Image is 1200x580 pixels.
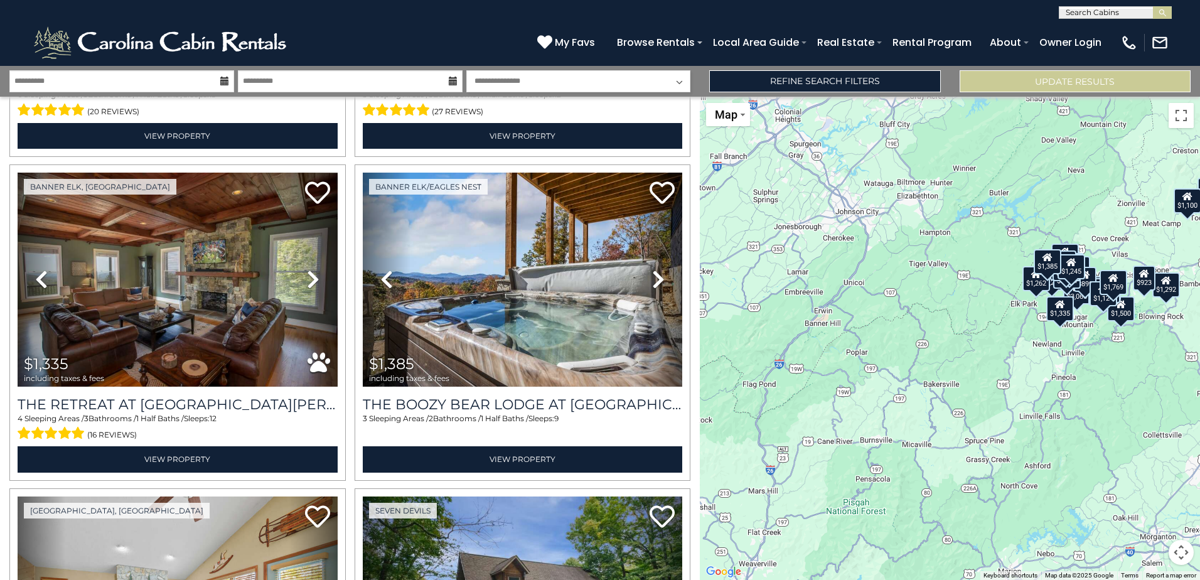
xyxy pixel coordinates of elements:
[1152,272,1180,298] div: $1,292
[1074,267,1096,292] div: $899
[363,89,683,119] div: Sleeping Areas / Bathrooms / Sleeps:
[1045,572,1113,579] span: Map data ©2025 Google
[369,374,449,382] span: including taxes & fees
[1146,572,1196,579] a: Report a map error
[1120,34,1138,51] img: phone-regular-white.png
[709,70,940,92] a: Refine Search Filters
[1100,270,1127,295] div: $1,769
[363,173,683,387] img: thumbnail_167447335.jpeg
[1133,266,1155,291] div: $923
[363,414,367,423] span: 3
[136,414,184,423] span: 1 Half Baths /
[703,564,744,580] a: Open this area in Google Maps (opens a new window)
[611,31,701,53] a: Browse Rentals
[983,571,1037,580] button: Keyboard shortcuts
[363,446,683,472] a: View Property
[706,103,750,126] button: Change map style
[1033,31,1108,53] a: Owner Login
[369,355,414,373] span: $1,385
[1022,266,1049,291] div: $1,262
[18,414,23,423] span: 4
[1051,244,1079,269] div: $1,509
[960,70,1191,92] button: Update Results
[1063,279,1090,304] div: $3,066
[87,104,139,120] span: (20 reviews)
[703,564,744,580] img: Google
[305,180,330,207] a: Add to favorites
[650,180,675,207] a: Add to favorites
[429,414,433,423] span: 2
[18,123,338,149] a: View Property
[18,396,338,413] h3: The Retreat at Mountain Meadows
[1088,281,1116,306] div: $1,589
[1048,250,1076,276] div: $1,656
[18,89,338,119] div: Sleeping Areas / Bathrooms / Sleeps:
[305,504,330,531] a: Add to favorites
[1033,249,1061,274] div: $1,385
[1107,296,1135,321] div: $1,500
[555,35,595,50] span: My Favs
[432,104,483,120] span: (27 reviews)
[24,503,210,518] a: [GEOGRAPHIC_DATA], [GEOGRAPHIC_DATA]
[1057,254,1085,279] div: $1,245
[1151,34,1169,51] img: mail-regular-white.png
[210,414,217,423] span: 12
[18,396,338,413] a: The Retreat at [GEOGRAPHIC_DATA][PERSON_NAME]
[983,31,1027,53] a: About
[24,355,68,373] span: $1,335
[363,396,683,413] a: The Boozy Bear Lodge at [GEOGRAPHIC_DATA]
[554,414,559,423] span: 9
[363,413,683,443] div: Sleeping Areas / Bathrooms / Sleeps:
[537,35,598,51] a: My Favs
[87,427,137,443] span: (16 reviews)
[707,31,805,53] a: Local Area Guide
[31,24,292,62] img: White-1-2.png
[18,173,338,387] img: thumbnail_163270081.jpeg
[811,31,881,53] a: Real Estate
[1169,103,1194,128] button: Toggle fullscreen view
[1089,281,1117,306] div: $1,124
[886,31,978,53] a: Rental Program
[1046,296,1073,321] div: $1,335
[84,414,88,423] span: 3
[18,413,338,443] div: Sleeping Areas / Bathrooms / Sleeps:
[715,108,737,121] span: Map
[369,179,488,195] a: Banner Elk/Eagles Nest
[1169,540,1194,565] button: Map camera controls
[369,503,437,518] a: Seven Devils
[650,504,675,531] a: Add to favorites
[24,179,176,195] a: Banner Elk, [GEOGRAPHIC_DATA]
[363,123,683,149] a: View Property
[18,446,338,472] a: View Property
[24,374,104,382] span: including taxes & fees
[363,396,683,413] h3: The Boozy Bear Lodge at Eagles Nest
[481,414,528,423] span: 1 Half Baths /
[1121,572,1138,579] a: Terms (opens in new tab)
